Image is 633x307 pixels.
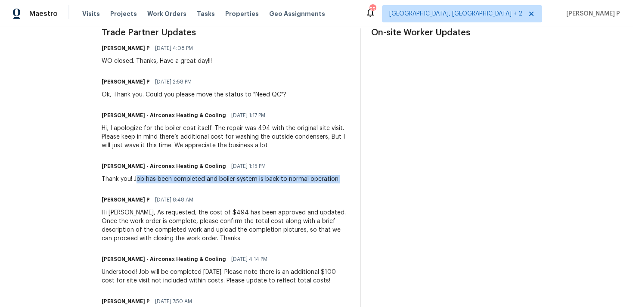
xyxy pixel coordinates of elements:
[102,90,286,99] div: Ok, Thank you. Could you please move the status to "Need QC"?
[110,9,137,18] span: Projects
[102,297,150,306] h6: [PERSON_NAME] P
[102,255,226,264] h6: [PERSON_NAME] - Airconex Heating & Cooling
[563,9,620,18] span: [PERSON_NAME] P
[155,297,192,306] span: [DATE] 7:50 AM
[29,9,58,18] span: Maestro
[102,208,350,243] div: Hi [PERSON_NAME], As requested, the cost of $494 has been approved and updated. Once the work ord...
[371,28,619,37] span: On-site Worker Updates
[231,162,266,171] span: [DATE] 1:15 PM
[102,57,212,65] div: WO closed. Thanks, Have a great day!!!
[102,28,350,37] span: Trade Partner Updates
[102,111,226,120] h6: [PERSON_NAME] - Airconex Heating & Cooling
[102,162,226,171] h6: [PERSON_NAME] - Airconex Heating & Cooling
[102,195,150,204] h6: [PERSON_NAME] P
[225,9,259,18] span: Properties
[369,5,375,14] div: 55
[389,9,522,18] span: [GEOGRAPHIC_DATA], [GEOGRAPHIC_DATA] + 2
[269,9,325,18] span: Geo Assignments
[102,44,150,53] h6: [PERSON_NAME] P
[102,175,340,183] div: Thank you! Job has been completed and boiler system is back to normal operation.
[231,111,265,120] span: [DATE] 1:17 PM
[231,255,267,264] span: [DATE] 4:14 PM
[197,11,215,17] span: Tasks
[155,78,192,86] span: [DATE] 2:58 PM
[82,9,100,18] span: Visits
[102,268,350,285] div: Understood! Job will be completed [DATE]. Please note there is an additional $100 cost for site v...
[102,78,150,86] h6: [PERSON_NAME] P
[147,9,186,18] span: Work Orders
[155,195,193,204] span: [DATE] 8:48 AM
[155,44,193,53] span: [DATE] 4:08 PM
[102,124,350,150] div: Hi, I apologize for the boiler cost itself. The repair was 494 with the original site visit. Plea...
